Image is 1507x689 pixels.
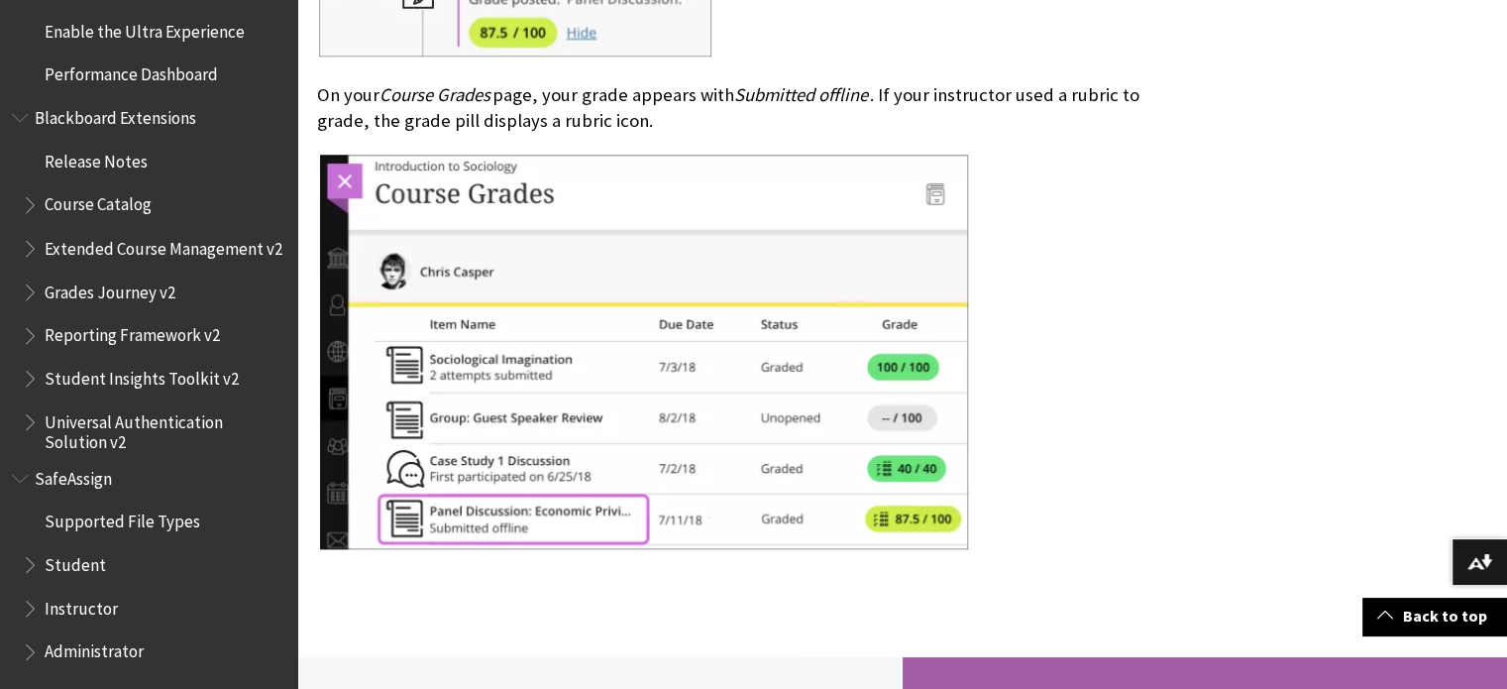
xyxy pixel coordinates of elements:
span: Student [45,547,106,574]
span: Submitted offline [734,83,868,106]
span: Instructor [45,591,118,618]
span: Blackboard Extensions [35,101,196,128]
span: Release Notes [45,145,148,172]
span: Extended Course Management v2 [45,231,282,258]
span: Reporting Framework v2 [45,318,220,345]
span: Grades Journey v2 [45,275,175,301]
span: Universal Authentication Solution v2 [45,404,283,451]
span: Student Insights Toolkit v2 [45,361,239,388]
span: Course Catalog [45,188,152,215]
span: Administrator [45,634,144,661]
span: Supported File Types [45,505,200,531]
span: Enable the Ultra Experience [45,15,245,42]
span: SafeAssign [35,461,112,488]
p: On your page, your grade appears with . If your instructor used a rubric to grade, the grade pill... [317,82,1194,134]
span: Performance Dashboard [45,58,218,85]
a: Back to top [1362,598,1507,634]
nav: Book outline for Blackboard SafeAssign [12,461,285,667]
span: Course Grades [379,83,490,106]
nav: Book outline for Blackboard Extensions [12,101,285,451]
